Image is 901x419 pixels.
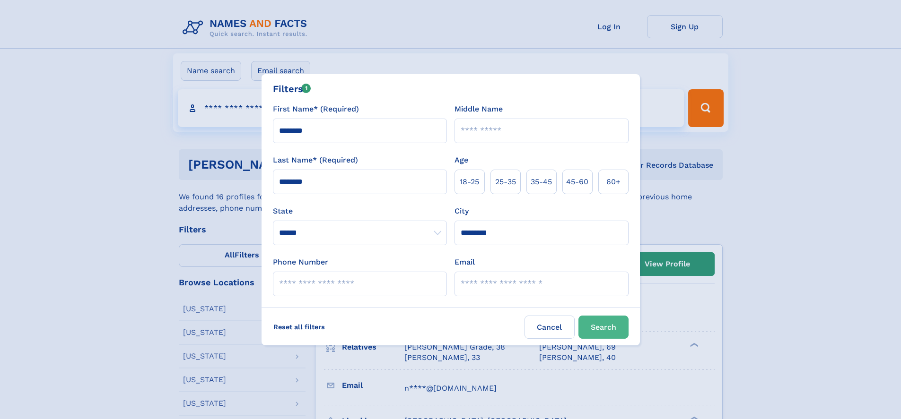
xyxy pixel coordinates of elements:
label: Cancel [525,316,575,339]
label: Phone Number [273,257,328,268]
span: 18‑25 [460,176,479,188]
label: Reset all filters [267,316,331,338]
button: Search [578,316,629,339]
label: Email [455,257,475,268]
div: Filters [273,82,311,96]
label: Age [455,154,468,166]
label: City [455,205,469,217]
label: State [273,205,447,217]
label: Middle Name [455,103,503,115]
span: 35‑45 [531,176,552,188]
span: 45‑60 [566,176,588,188]
span: 25‑35 [495,176,516,188]
label: First Name* (Required) [273,103,359,115]
span: 60+ [606,176,621,188]
label: Last Name* (Required) [273,154,358,166]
